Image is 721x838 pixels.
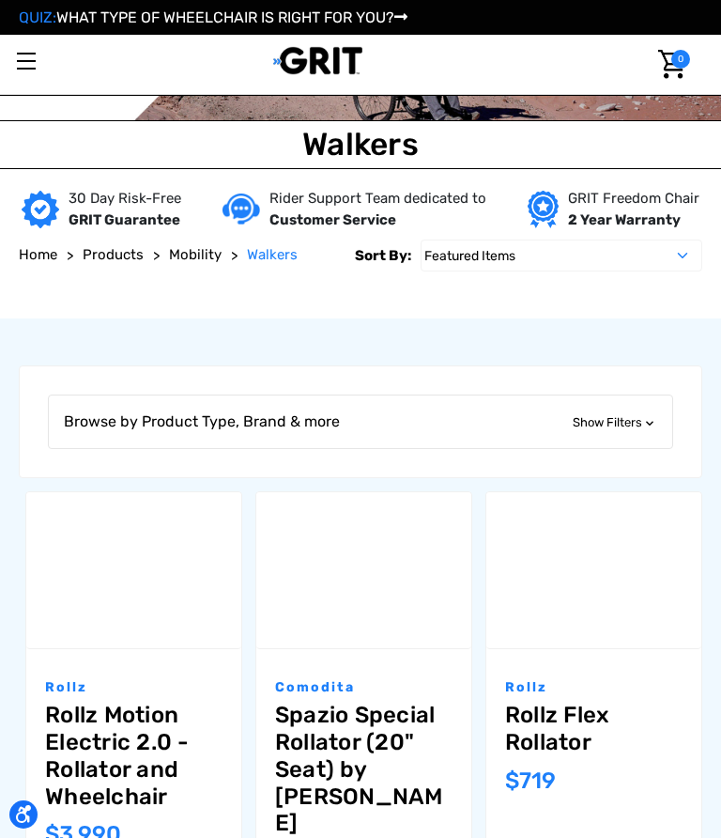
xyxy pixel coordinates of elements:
img: GRIT Guarantee [22,191,59,228]
a: Spazio Special Rollator (20" Seat) by Comodita,$490.00 [256,492,471,648]
span: Mobility [169,246,222,263]
a: Rollz Flex Rollator,$719.00 [505,702,683,756]
img: Rollz Flex Rollator [486,492,701,648]
span: 0 [671,50,690,69]
span: Products [83,246,144,263]
strong: GRIT Guarantee [69,211,180,228]
a: QUIZ:WHAT TYPE OF WHEELCHAIR IS RIGHT FOR YOU? [19,8,407,26]
p: Rider Support Team dedicated to [269,188,486,209]
img: Year warranty [528,191,559,228]
a: Products [83,244,144,266]
span: Walkers [247,246,298,263]
img: GRIT All-Terrain Wheelchair and Mobility Equipment [273,46,362,75]
img: Customer service [222,194,260,225]
p: 30 Day Risk-Free [69,188,181,209]
span: Show Filters [573,413,657,432]
img: Cart [658,50,685,79]
span: Toggle menu [17,60,36,62]
span: Home [19,246,57,263]
p: GRIT Freedom Chair [568,188,699,209]
a: Rollz Flex Rollator,$719.00 [486,492,701,648]
span: $719 [505,768,556,794]
strong: Customer Service [269,211,396,228]
a: Rollz Motion Electric 2.0 - Rollator and Wheelchair,$3,990.00 [26,492,241,648]
a: Walkers [247,244,298,266]
img: Spazio Special Rollator (20" Seat) by Comodita [256,492,471,648]
a: Spazio Special Rollator (20" Seat) by Comodita,$490.00 [275,702,453,837]
strong: 2 Year Warranty [568,211,681,228]
a: Cart with 0 items [647,35,690,94]
p: Comodita [275,677,453,697]
img: Rollz Motion Electric 2.0 - Rollator and Wheelchair [26,492,241,648]
a: Browse by Product Type, Brand & more [48,395,673,449]
span: Browse by Product Type, Brand & more [64,411,410,433]
p: Rollz [45,677,222,697]
p: Rollz [505,677,683,697]
h1: Walkers [5,126,716,163]
span: QUIZ: [19,8,56,26]
a: Rollz Motion Electric 2.0 - Rollator and Wheelchair,$3,990.00 [45,702,222,810]
a: Home [19,244,57,266]
label: Sort By: [355,240,411,272]
a: Mobility [169,244,222,266]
